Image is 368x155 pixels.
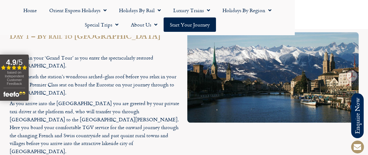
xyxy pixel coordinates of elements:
a: About Us [125,17,164,32]
a: Luxury Trains [167,3,216,17]
a: Special Trips [79,17,125,32]
a: Holidays by Region [216,3,278,17]
a: Home [17,3,43,17]
h2: Day 1 – By rail to [GEOGRAPHIC_DATA] [10,32,181,40]
a: Start your Journey [164,17,216,32]
nav: Menu [3,3,291,32]
p: You begin your ‘Grand Tour’ as you enter the spectacularly restored [GEOGRAPHIC_DATA]. [10,46,181,70]
p: Stroll beneath the station’s wondrous arched-glass roof before you relax in your Standard Premier... [10,73,181,97]
a: Holidays by Rail [113,3,167,17]
a: Orient Express Holidays [43,3,113,17]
